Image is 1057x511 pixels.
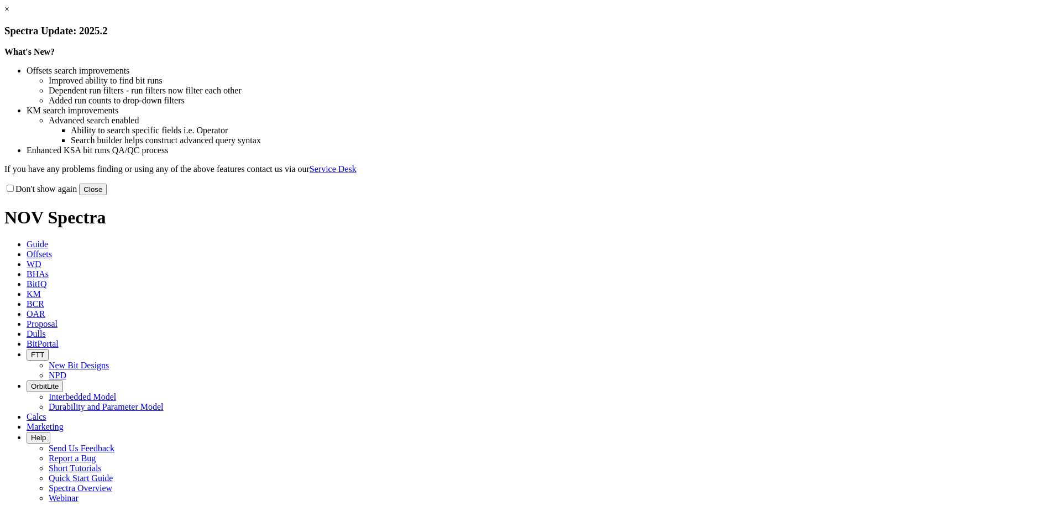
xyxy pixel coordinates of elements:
input: Don't show again [7,185,14,192]
li: Offsets search improvements [27,66,1053,76]
li: Search builder helps construct advanced query syntax [71,135,1053,145]
a: NPD [49,371,66,380]
strong: What's New? [4,47,55,56]
span: WD [27,259,41,269]
li: Enhanced KSA bit runs QA/QC process [27,145,1053,155]
a: Interbedded Model [49,392,116,401]
a: Durability and Parameter Model [49,402,164,411]
a: Service Desk [310,164,357,174]
label: Don't show again [4,184,77,194]
li: Dependent run filters - run filters now filter each other [49,86,1053,96]
li: Ability to search specific fields i.e. Operator [71,126,1053,135]
span: Proposal [27,319,57,328]
p: If you have any problems finding or using any of the above features contact us via our [4,164,1053,174]
span: Offsets [27,249,52,259]
span: Calcs [27,412,46,421]
a: Spectra Overview [49,483,112,493]
span: Guide [27,239,48,249]
span: BCR [27,299,44,309]
span: OrbitLite [31,382,59,390]
span: Dulls [27,329,46,338]
a: × [4,4,9,14]
a: Webinar [49,493,79,503]
span: BitPortal [27,339,59,348]
li: Advanced search enabled [49,116,1053,126]
a: Quick Start Guide [49,473,113,483]
button: Close [79,184,107,195]
span: OAR [27,309,45,319]
span: FTT [31,351,44,359]
a: Report a Bug [49,453,96,463]
a: New Bit Designs [49,361,109,370]
span: KM [27,289,41,299]
h1: NOV Spectra [4,207,1053,228]
a: Send Us Feedback [49,444,114,453]
span: Marketing [27,422,64,431]
a: Short Tutorials [49,463,102,473]
span: Help [31,434,46,442]
h3: Spectra Update: 2025.2 [4,25,1053,37]
span: BitIQ [27,279,46,289]
li: Improved ability to find bit runs [49,76,1053,86]
li: KM search improvements [27,106,1053,116]
li: Added run counts to drop-down filters [49,96,1053,106]
span: BHAs [27,269,49,279]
